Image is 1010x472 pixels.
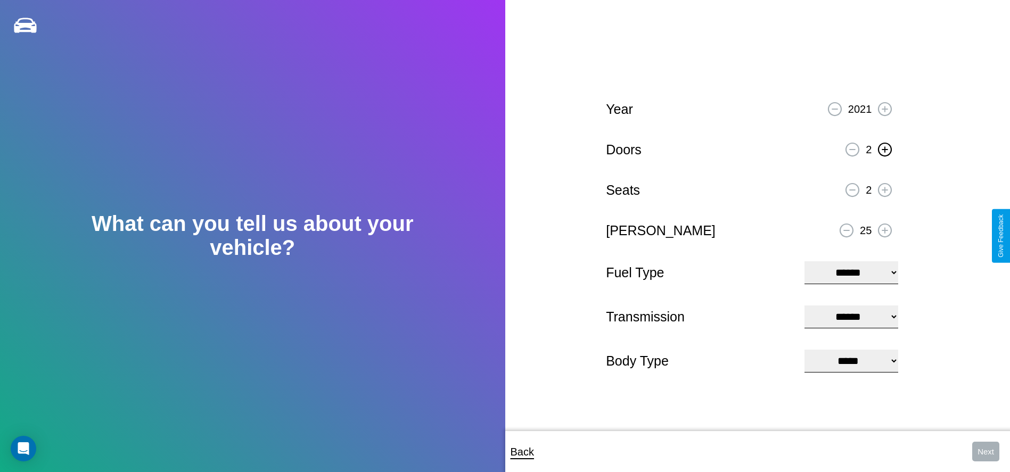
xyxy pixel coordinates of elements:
p: Body Type [606,349,794,373]
div: Give Feedback [997,214,1005,258]
p: 2021 [848,100,872,119]
p: 25 [860,221,872,240]
p: Fuel Type [606,261,794,285]
p: Doors [606,138,642,162]
p: Seats [606,178,640,202]
p: Transmission [606,305,794,329]
p: 2 [866,140,872,159]
p: Back [511,442,534,461]
p: 2 [866,180,872,200]
p: Year [606,97,633,121]
div: Open Intercom Messenger [11,436,36,461]
h2: What can you tell us about your vehicle? [51,212,455,260]
p: [PERSON_NAME] [606,219,716,243]
button: Next [972,442,999,461]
